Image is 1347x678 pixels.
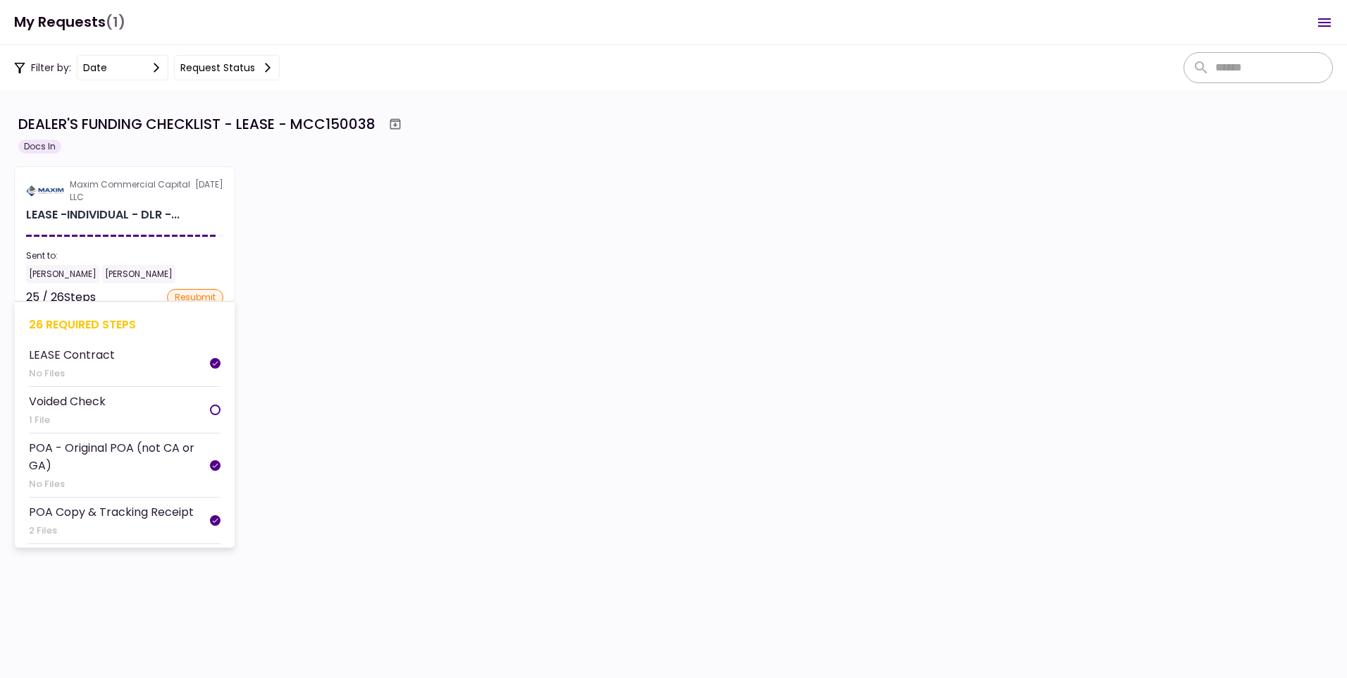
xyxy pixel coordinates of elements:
[18,140,61,154] div: Docs In
[83,60,107,75] div: date
[26,207,180,223] div: LEASE -INDIVIDUAL - DLR - FUNDING CHECKLIST
[29,393,106,410] div: Voided Check
[29,477,210,491] div: No Files
[14,55,280,80] div: Filter by:
[26,289,96,306] div: 25 / 26 Steps
[29,366,115,381] div: No Files
[18,113,375,135] div: DEALER'S FUNDING CHECKLIST - LEASE - MCC150038
[383,111,408,137] button: Archive workflow
[106,8,125,37] span: (1)
[29,524,194,538] div: 2 Files
[29,413,106,427] div: 1 File
[26,249,223,262] div: Sent to:
[70,178,195,204] div: Maxim Commercial Capital LLC
[102,265,175,283] div: [PERSON_NAME]
[29,439,210,474] div: POA - Original POA (not CA or GA)
[1308,6,1341,39] button: Open menu
[77,55,168,80] button: date
[14,8,125,37] h1: My Requests
[174,55,280,80] button: Request status
[29,503,194,521] div: POA Copy & Tracking Receipt
[29,316,221,333] div: 26 required steps
[26,185,64,197] img: Partner logo
[29,346,115,364] div: LEASE Contract
[26,178,223,204] div: [DATE]
[167,289,223,306] div: resubmit
[26,265,99,283] div: [PERSON_NAME]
